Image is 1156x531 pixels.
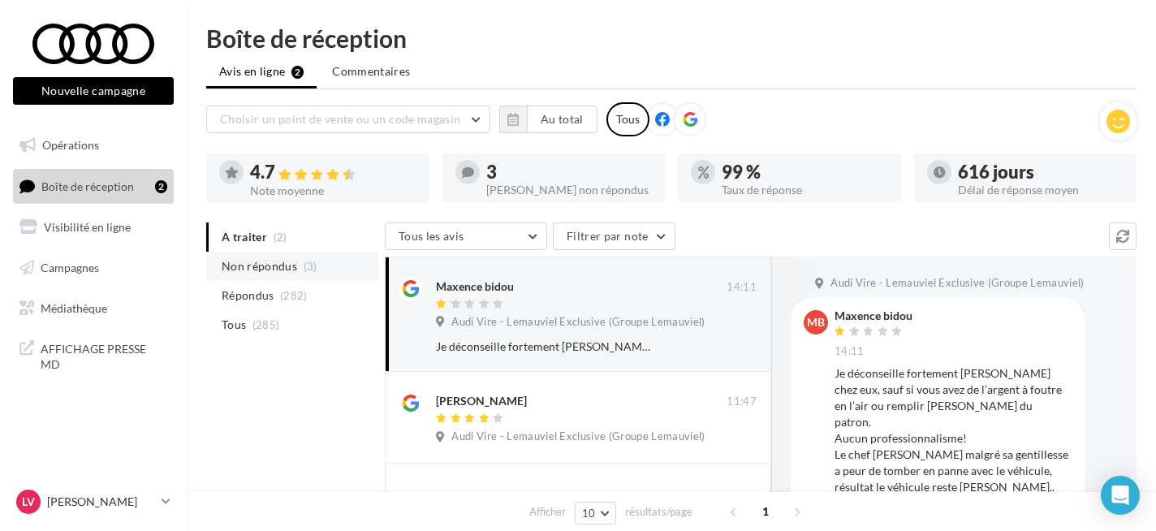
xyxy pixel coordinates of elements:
[436,393,527,409] div: [PERSON_NAME]
[206,106,490,133] button: Choisir un point de vente ou un code magasin
[250,163,416,182] div: 4.7
[399,229,464,243] span: Tous les avis
[753,499,779,525] span: 1
[451,430,705,444] span: Audi Vire - Lemauviel Exclusive (Groupe Lemauviel)
[222,317,246,333] span: Tous
[1101,476,1140,515] div: Open Intercom Messenger
[222,258,297,274] span: Non répondus
[332,63,410,80] span: Commentaires
[10,331,177,379] a: AFFICHAGE PRESSE MD
[527,106,597,133] button: Au total
[22,494,35,510] span: LV
[529,504,566,520] span: Afficher
[835,344,865,359] span: 14:11
[727,395,757,409] span: 11:47
[13,77,174,105] button: Nouvelle campagne
[499,106,597,133] button: Au total
[206,26,1137,50] div: Boîte de réception
[486,184,653,196] div: [PERSON_NAME] non répondus
[436,339,651,355] div: Je déconseille fortement [PERSON_NAME] chez eux, sauf si vous avez de l’argent à foutre en l’air ...
[280,289,308,302] span: (282)
[606,102,649,136] div: Tous
[41,338,167,373] span: AFFICHAGE PRESSE MD
[835,310,912,322] div: Maxence bidou
[10,291,177,326] a: Médiathèque
[451,315,705,330] span: Audi Vire - Lemauviel Exclusive (Groupe Lemauviel)
[958,163,1124,181] div: 616 jours
[220,112,460,126] span: Choisir un point de vente ou un code magasin
[222,287,274,304] span: Répondus
[722,163,888,181] div: 99 %
[727,280,757,295] span: 14:11
[13,486,174,517] a: LV [PERSON_NAME]
[304,260,317,273] span: (3)
[807,314,825,330] span: Mb
[10,169,177,204] a: Boîte de réception2
[47,494,155,510] p: [PERSON_NAME]
[575,502,616,525] button: 10
[10,251,177,285] a: Campagnes
[250,185,416,196] div: Note moyenne
[44,220,131,234] span: Visibilité en ligne
[582,507,596,520] span: 10
[553,222,675,250] button: Filtrer par note
[830,276,1084,291] span: Audi Vire - Lemauviel Exclusive (Groupe Lemauviel)
[155,180,167,193] div: 2
[486,163,653,181] div: 3
[704,427,757,450] button: Ignorer
[436,278,514,295] div: Maxence bidou
[41,261,99,274] span: Campagnes
[252,318,280,331] span: (285)
[385,222,547,250] button: Tous les avis
[10,210,177,244] a: Visibilité en ligne
[958,184,1124,196] div: Délai de réponse moyen
[41,179,134,192] span: Boîte de réception
[722,184,888,196] div: Taux de réponse
[42,138,99,152] span: Opérations
[625,504,692,520] span: résultats/page
[703,335,757,358] button: Ignorer
[41,300,107,314] span: Médiathèque
[10,128,177,162] a: Opérations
